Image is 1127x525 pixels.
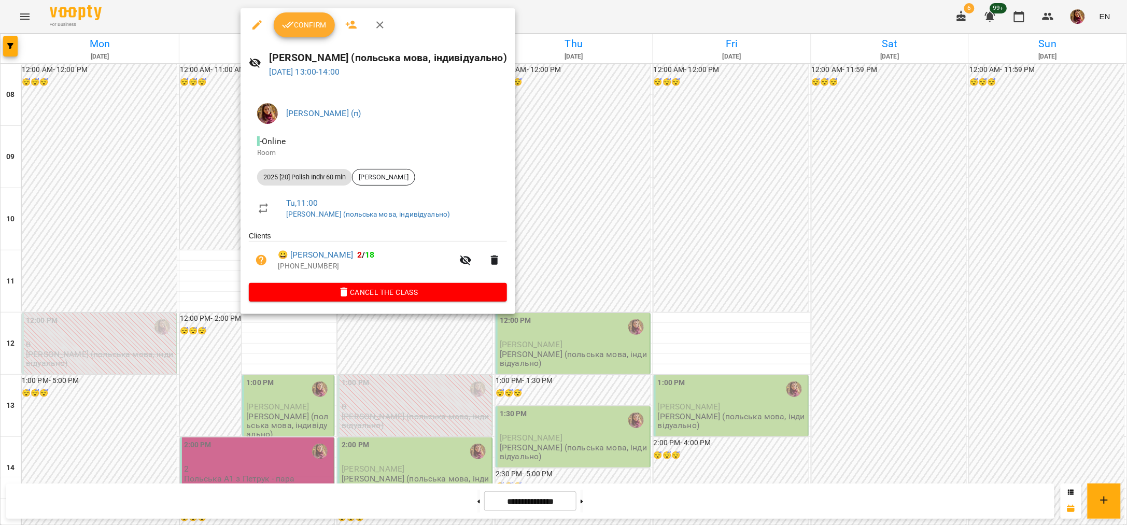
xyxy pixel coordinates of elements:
a: Tu , 11:00 [286,198,318,208]
span: Cancel the class [257,286,499,299]
button: Unpaid. Bill the attendance? [249,248,274,273]
div: [PERSON_NAME] [352,169,415,186]
span: - Online [257,136,288,146]
button: Confirm [274,12,335,37]
span: 2025 [20] Polish Indiv 60 min [257,173,352,182]
a: 😀 [PERSON_NAME] [278,249,353,261]
p: Room [257,148,499,158]
img: 4fb94bb6ae1e002b961ceeb1b4285021.JPG [257,103,278,124]
a: [DATE] 13:00-14:00 [270,67,340,77]
span: [PERSON_NAME] [353,173,415,182]
span: Confirm [282,19,327,31]
a: [PERSON_NAME] (п) [286,108,361,118]
h6: [PERSON_NAME] (польська мова, індивідуально) [270,50,507,66]
ul: Clients [249,231,507,282]
button: Cancel the class [249,283,507,302]
span: 18 [365,250,375,260]
b: / [357,250,375,260]
a: [PERSON_NAME] (польська мова, індивідуально) [286,210,450,218]
p: [PHONE_NUMBER] [278,261,453,272]
span: 2 [357,250,362,260]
